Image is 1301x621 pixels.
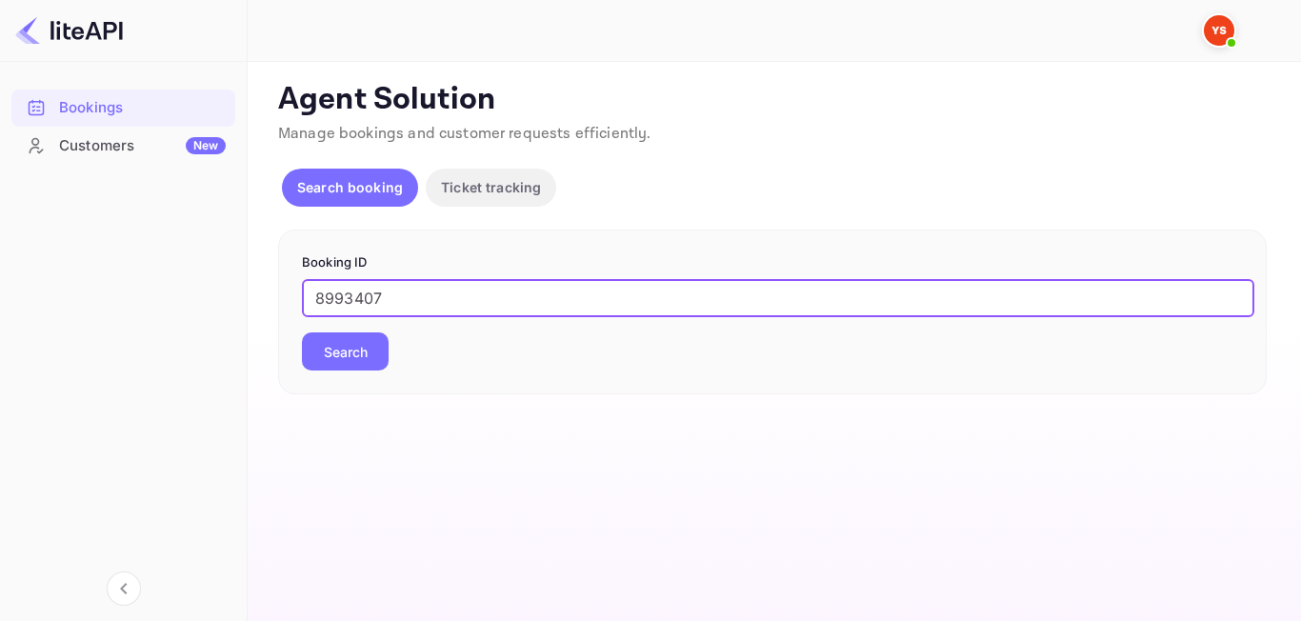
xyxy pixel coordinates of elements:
div: Customers [59,135,226,157]
p: Agent Solution [278,81,1267,119]
div: Bookings [59,97,226,119]
div: CustomersNew [11,128,235,165]
p: Ticket tracking [441,177,541,197]
a: CustomersNew [11,128,235,163]
img: LiteAPI logo [15,15,123,46]
div: New [186,137,226,154]
span: Manage bookings and customer requests efficiently. [278,124,651,144]
button: Collapse navigation [107,571,141,606]
a: Bookings [11,90,235,125]
div: Bookings [11,90,235,127]
p: Search booking [297,177,403,197]
p: Booking ID [302,253,1243,272]
input: Enter Booking ID (e.g., 63782194) [302,279,1254,317]
img: Yandex Support [1204,15,1234,46]
button: Search [302,332,389,371]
